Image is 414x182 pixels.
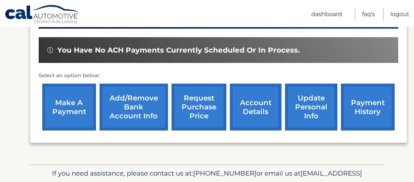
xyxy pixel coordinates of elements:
a: account details [230,84,281,131]
span: [PHONE_NUMBER] [193,169,256,177]
a: Dashboard [311,8,342,21]
a: update personal info [285,84,337,131]
img: alert-white.svg [47,47,53,53]
a: Cal Automotive [5,5,80,25]
a: request purchase price [172,84,226,131]
a: payment history [341,84,395,131]
p: Select an option below: [39,72,398,80]
a: make a payment [42,84,96,131]
a: FAQ's [362,8,375,21]
span: You have no ACH payments currently scheduled or in process. [57,46,300,55]
a: Add/Remove bank account info [100,84,168,131]
a: Logout [390,8,409,21]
